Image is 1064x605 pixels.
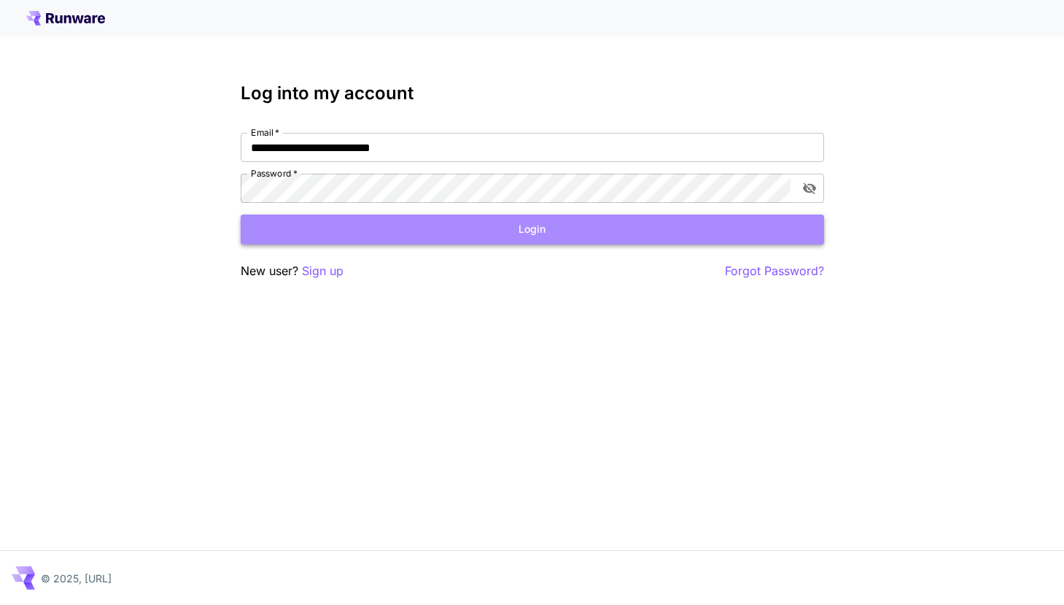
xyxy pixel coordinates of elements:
[796,175,823,201] button: toggle password visibility
[251,126,279,139] label: Email
[241,83,824,104] h3: Log into my account
[241,215,824,244] button: Login
[41,571,112,586] p: © 2025, [URL]
[725,262,824,280] button: Forgot Password?
[241,262,343,280] p: New user?
[302,262,343,280] button: Sign up
[251,167,298,180] label: Password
